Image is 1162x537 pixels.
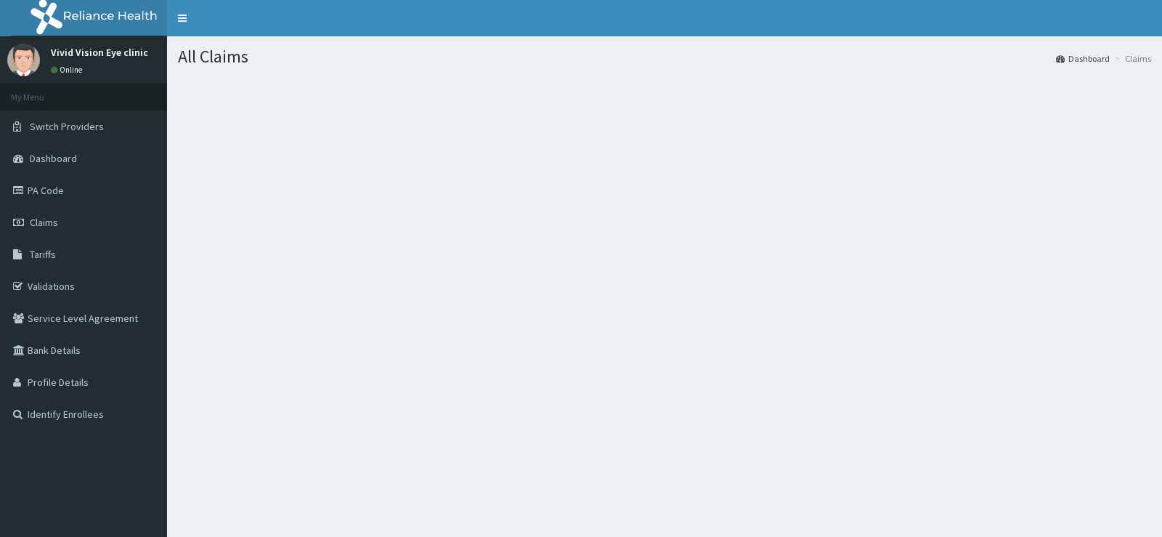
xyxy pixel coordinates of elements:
[51,47,148,57] p: Vivid Vision Eye clinic
[30,216,58,229] span: Claims
[30,152,77,165] span: Dashboard
[51,65,86,75] a: Online
[30,120,104,133] span: Switch Providers
[7,44,40,76] img: User Image
[1056,52,1110,65] a: Dashboard
[178,47,1151,66] h1: All Claims
[30,248,56,261] span: Tariffs
[1111,52,1151,65] li: Claims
